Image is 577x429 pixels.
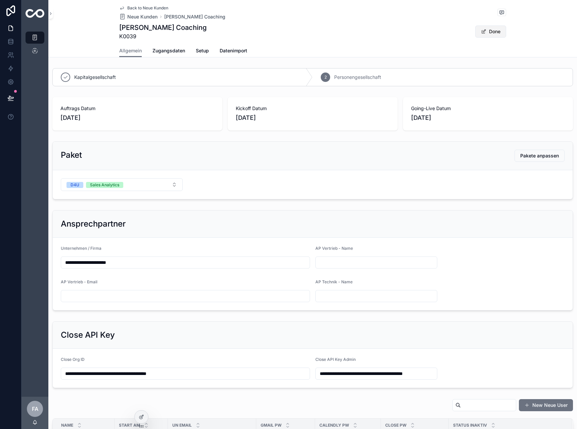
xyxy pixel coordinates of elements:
h1: [PERSON_NAME] Coaching [119,23,207,32]
span: Allgemein [119,47,142,54]
span: K0039 [119,32,207,40]
span: Close API Key Admin [315,357,356,362]
a: Neue Kunden [119,13,158,20]
span: Kickoff Datum [236,105,390,112]
span: Name [61,423,73,428]
span: UN Email [172,423,192,428]
h2: Paket [61,150,82,160]
h2: Ansprechpartner [61,219,126,229]
span: AP Vertrieb - Name [315,246,353,251]
span: FA [32,405,38,413]
button: Select Button [61,178,183,191]
a: [PERSON_NAME] Coaching [164,13,225,20]
span: Pakete anpassen [520,152,559,159]
span: Zugangsdaten [152,47,185,54]
span: Close Pw [385,423,406,428]
span: AP Vertrieb - Email [61,279,97,284]
a: Setup [196,45,209,58]
span: Unternehmen / Firma [61,246,101,251]
span: Going-Live Datum [411,105,565,112]
span: Neue Kunden [127,13,158,20]
button: Unselect D_4_U [66,181,83,188]
span: [DATE] [236,113,390,123]
span: Setup [196,47,209,54]
span: Gmail Pw [261,423,281,428]
span: [DATE] [411,113,565,123]
div: D4U [71,182,79,188]
span: [DATE] [60,113,214,123]
span: Calendly Pw [319,423,349,428]
span: Back to Neue Kunden [127,5,168,11]
span: AP Technik - Name [315,279,353,284]
span: Kapitalgesellschaft [74,74,116,81]
button: Pakete anpassen [515,150,565,162]
span: Status Inaktiv [453,423,487,428]
span: Start am [119,423,140,428]
button: New Neue User [519,399,573,411]
span: Close Org ID [61,357,85,362]
a: Datenimport [220,45,247,58]
a: Back to Neue Kunden [119,5,168,11]
a: Allgemein [119,45,142,57]
div: Sales Analytics [90,182,119,188]
div: scrollable content [21,27,48,66]
span: 2 [324,75,327,80]
button: Done [475,26,506,38]
h2: Close API Key [61,330,115,340]
img: App logo [26,9,44,18]
span: Auftrags Datum [60,105,214,112]
a: Zugangsdaten [152,45,185,58]
span: Datenimport [220,47,247,54]
span: Personengesellschaft [334,74,381,81]
button: Unselect SALES_ANALYTICS [86,181,123,188]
